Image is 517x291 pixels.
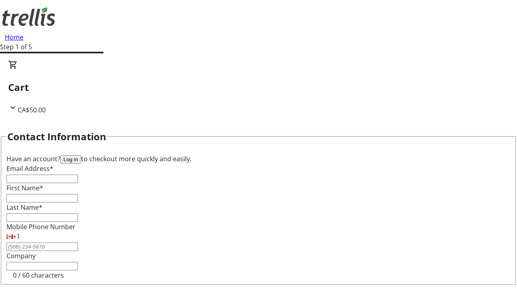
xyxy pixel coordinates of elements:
label: Company [6,251,36,260]
label: First Name* [6,183,43,192]
div: Have an account? to checkout more quickly and easily. [6,154,511,164]
label: Mobile Phone Number [6,222,76,231]
label: Email Address* [6,164,53,173]
h2: Contact Information [7,129,106,144]
input: (506) 234-5678 [6,242,78,251]
tr-character-limit: 0 / 60 characters [13,271,64,280]
div: CartCA$50.00 [8,60,509,115]
h2: Cart [8,80,509,95]
button: Log in [60,155,81,164]
span: CA$50.00 [18,105,46,114]
label: Last Name* [6,203,42,212]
